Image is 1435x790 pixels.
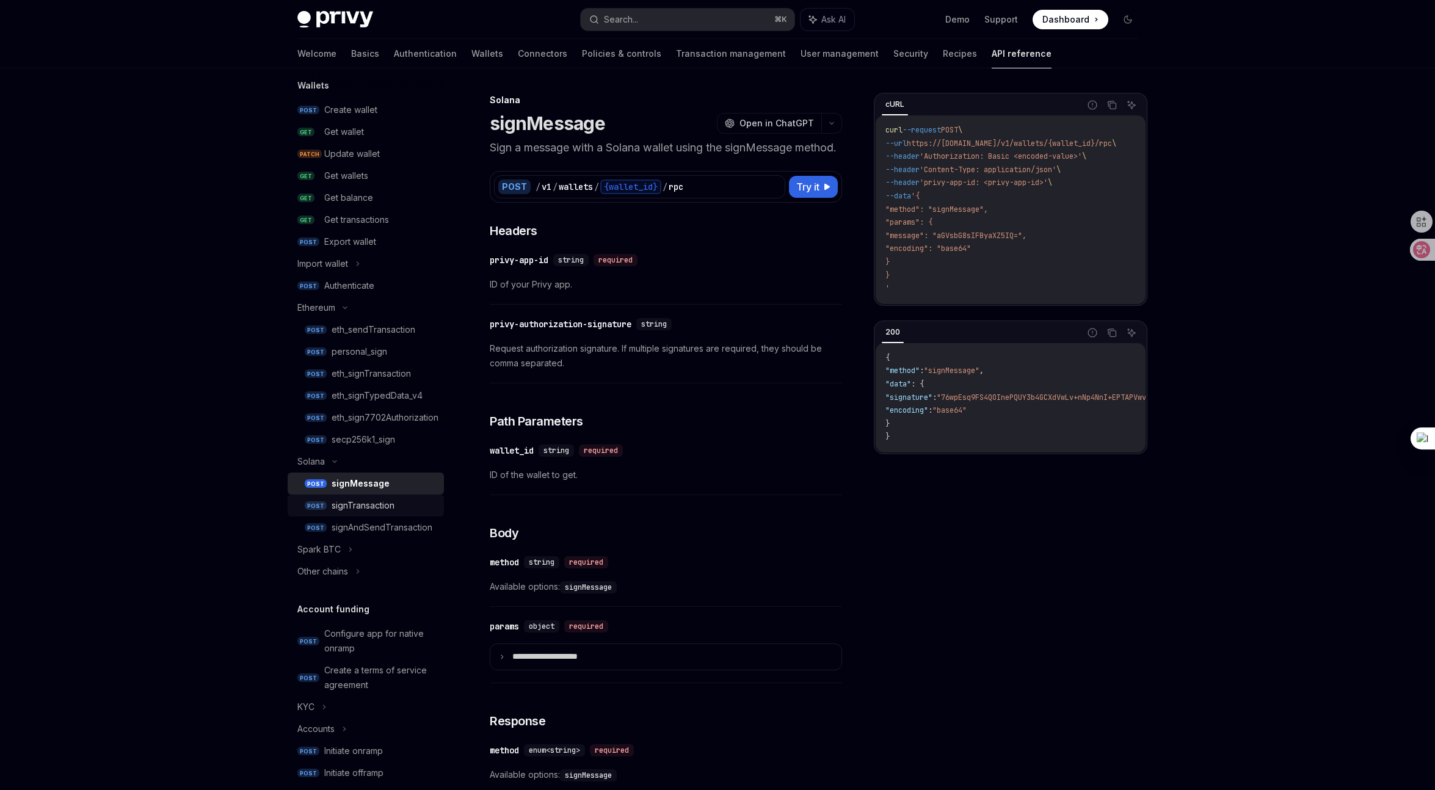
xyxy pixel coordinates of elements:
span: enum<string> [529,745,580,755]
span: POST [297,769,319,778]
div: eth_sign7702Authorization [332,410,438,425]
span: string [543,446,569,455]
span: GET [297,216,314,225]
a: GETGet transactions [288,209,444,231]
span: "encoding" [885,405,928,415]
h1: signMessage [490,112,605,134]
span: Available options: [490,767,842,782]
div: cURL [882,97,908,112]
a: Wallets [471,39,503,68]
span: GET [297,128,314,137]
div: v1 [542,181,551,193]
span: Path Parameters [490,413,583,430]
div: secp256k1_sign [332,432,395,447]
a: POSTeth_sendTransaction [288,319,444,341]
span: ID of the wallet to get. [490,468,842,482]
span: "76wpEsq9FS4QOInePQUY3b4GCXdVwLv+nNp4NnI+EPTAPVwvXCjzjUW/gD6Vuh4KaD+7p2X4MaTu6xYu0rMTAA==" [937,393,1321,402]
a: POSTsignTransaction [288,495,444,516]
span: PATCH [297,150,322,159]
a: Transaction management [676,39,786,68]
span: : [920,366,924,375]
span: } [885,432,890,441]
div: Get transactions [324,212,389,227]
a: Basics [351,39,379,68]
span: POST [297,106,319,115]
span: --header [885,151,920,161]
span: : [928,405,932,415]
div: signAndSendTransaction [332,520,432,535]
span: "encoding": "base64" [885,244,971,253]
span: string [641,319,667,329]
a: Welcome [297,39,336,68]
div: / [536,181,540,193]
span: } [885,419,890,429]
span: ' [885,283,890,293]
a: POSTExport wallet [288,231,444,253]
a: POSTeth_signTransaction [288,363,444,385]
div: Initiate offramp [324,766,383,780]
button: Search...⌘K [581,9,794,31]
span: POST [305,413,327,422]
span: : [932,393,937,402]
button: Ask AI [1124,325,1139,341]
span: : { [911,379,924,389]
div: params [490,620,519,632]
div: Create a terms of service agreement [324,663,437,692]
div: Authenticate [324,278,374,293]
div: eth_sendTransaction [332,322,415,337]
div: Solana [297,454,325,469]
span: POST [305,369,327,379]
a: POSTInitiate offramp [288,762,444,784]
span: \ [1082,151,1086,161]
code: signMessage [560,581,617,593]
p: Sign a message with a Solana wallet using the signMessage method. [490,139,842,156]
span: 'Authorization: Basic <encoded-value>' [920,151,1082,161]
span: "signMessage" [924,366,979,375]
span: POST [297,747,319,756]
span: "params": { [885,217,932,227]
a: GETGet balance [288,187,444,209]
span: https://[DOMAIN_NAME]/v1/wallets/{wallet_id}/rpc [907,139,1112,148]
span: 'Content-Type: application/json' [920,165,1056,175]
div: personal_sign [332,344,387,359]
div: Get wallets [324,169,368,183]
a: POSTeth_signTypedData_v4 [288,385,444,407]
div: privy-app-id [490,254,548,266]
div: required [579,444,623,457]
button: Try it [789,176,838,198]
a: POSTpersonal_sign [288,341,444,363]
a: Policies & controls [582,39,661,68]
div: wallets [559,181,593,193]
div: rpc [669,181,683,193]
span: POST [297,673,319,683]
span: ID of your Privy app. [490,277,842,292]
div: KYC [297,700,314,714]
div: Other chains [297,564,348,579]
button: Ask AI [1124,97,1139,113]
a: Authentication [394,39,457,68]
a: POSTAuthenticate [288,275,444,297]
button: Report incorrect code [1084,325,1100,341]
span: --header [885,178,920,187]
span: "data" [885,379,911,389]
span: POST [305,523,327,532]
a: GETGet wallet [288,121,444,143]
div: Search... [604,12,638,27]
div: eth_signTransaction [332,366,411,381]
a: GETGet wallets [288,165,444,187]
span: \ [1056,165,1061,175]
code: signMessage [560,769,617,781]
span: "method" [885,366,920,375]
span: string [529,557,554,567]
div: required [590,744,634,756]
a: Recipes [943,39,977,68]
div: Solana [490,94,842,106]
span: Available options: [490,579,842,594]
span: "message": "aGVsbG8sIFByaXZ5IQ=", [885,231,1026,241]
span: GET [297,172,314,181]
span: POST [305,501,327,510]
div: privy-authorization-signature [490,318,631,330]
span: , [979,366,984,375]
div: signTransaction [332,498,394,513]
span: '{ [911,191,920,201]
